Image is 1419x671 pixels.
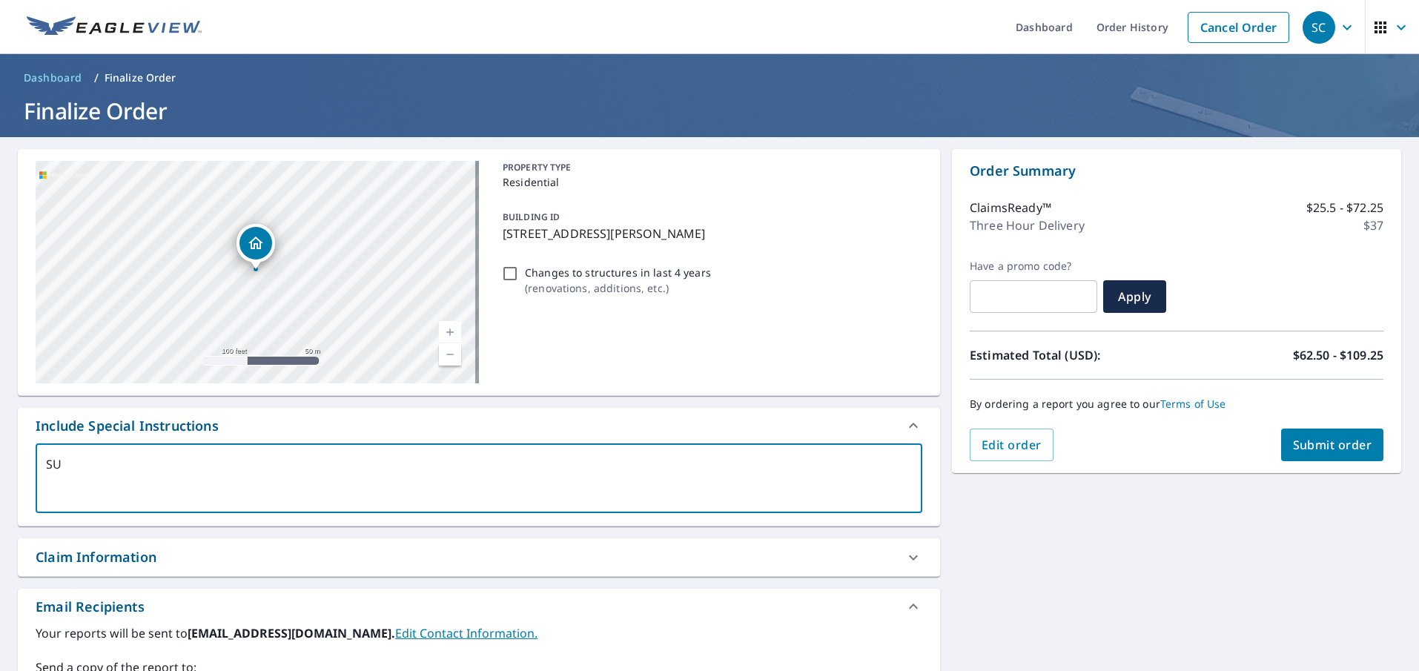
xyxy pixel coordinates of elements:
p: Changes to structures in last 4 years [525,265,711,280]
p: BUILDING ID [503,211,560,223]
b: [EMAIL_ADDRESS][DOMAIN_NAME]. [188,625,395,641]
div: Claim Information [36,547,156,567]
p: Finalize Order [105,70,176,85]
a: EditContactInfo [395,625,537,641]
a: Dashboard [18,66,88,90]
p: Residential [503,174,916,190]
div: Dropped pin, building 1, Residential property, 3491 Bush Dr Kountze, TX 77625-6060 [236,224,275,270]
p: Order Summary [970,161,1383,181]
div: Claim Information [18,538,940,576]
button: Edit order [970,429,1053,461]
a: Current Level 18, Zoom In [439,321,461,343]
p: Three Hour Delivery [970,216,1085,234]
button: Submit order [1281,429,1384,461]
p: $62.50 - $109.25 [1293,346,1383,364]
p: ClaimsReady™ [970,199,1051,216]
div: Email Recipients [18,589,940,624]
label: Have a promo code? [970,260,1097,273]
img: EV Logo [27,16,202,39]
button: Apply [1103,280,1166,313]
span: Edit order [982,437,1042,453]
p: ( renovations, additions, etc. ) [525,280,711,296]
p: Estimated Total (USD): [970,346,1177,364]
p: [STREET_ADDRESS][PERSON_NAME] [503,225,916,242]
p: $37 [1363,216,1383,234]
div: Email Recipients [36,597,145,617]
span: Apply [1115,288,1154,305]
nav: breadcrumb [18,66,1401,90]
span: Submit order [1293,437,1372,453]
p: By ordering a report you agree to our [970,397,1383,411]
textarea: SU [46,457,912,500]
div: SC [1303,11,1335,44]
a: Cancel Order [1188,12,1289,43]
a: Current Level 18, Zoom Out [439,343,461,366]
div: Include Special Instructions [36,416,219,436]
span: Dashboard [24,70,82,85]
p: $25.5 - $72.25 [1306,199,1383,216]
a: Terms of Use [1160,397,1226,411]
li: / [94,69,99,87]
div: Include Special Instructions [18,408,940,443]
p: PROPERTY TYPE [503,161,916,174]
h1: Finalize Order [18,96,1401,126]
label: Your reports will be sent to [36,624,922,642]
